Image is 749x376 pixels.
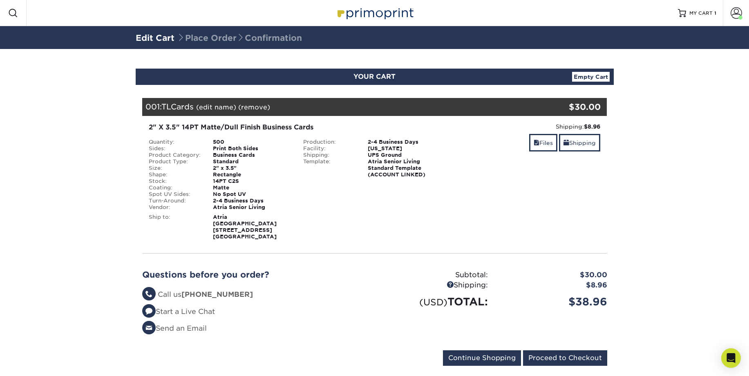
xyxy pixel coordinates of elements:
[181,290,253,298] strong: [PHONE_NUMBER]
[523,350,607,366] input: Proceed to Checkout
[142,289,369,300] li: Call us
[142,307,215,316] a: Start a Live Chat
[297,158,362,178] div: Template:
[375,294,494,309] div: TOTAL:
[353,73,396,80] span: YOUR CART
[362,158,452,178] div: Atria Senior Living Standard Template (ACCOUNT LINKED)
[297,145,362,152] div: Facility:
[530,101,601,113] div: $30.00
[494,270,613,280] div: $30.00
[375,270,494,280] div: Subtotal:
[375,280,494,291] div: Shipping:
[584,123,600,130] strong: $8.96
[207,198,297,204] div: 2-4 Business Days
[534,140,539,146] span: files
[443,350,521,366] input: Continue Shopping
[572,72,610,82] a: Empty Cart
[143,204,207,211] div: Vendor:
[143,171,207,178] div: Shape:
[143,198,207,204] div: Turn-Around:
[714,10,716,16] span: 1
[207,204,297,211] div: Atria Senior Living
[143,145,207,152] div: Sides:
[196,103,236,111] a: (edit name)
[143,214,207,240] div: Ship to:
[143,178,207,185] div: Stock:
[143,165,207,171] div: Size:
[494,280,613,291] div: $8.96
[207,191,297,198] div: No Spot UV
[207,185,297,191] div: Matte
[297,139,362,145] div: Production:
[177,33,302,43] span: Place Order Confirmation
[238,103,270,111] a: (remove)
[143,152,207,158] div: Product Category:
[689,10,713,17] span: MY CART
[494,294,613,309] div: $38.96
[207,178,297,185] div: 14PT C2S
[559,134,600,151] a: Shipping
[362,145,452,152] div: [US_STATE]
[136,33,174,43] a: Edit Cart
[207,158,297,165] div: Standard
[207,171,297,178] div: Rectangle
[143,139,207,145] div: Quantity:
[334,4,416,22] img: Primoprint
[362,139,452,145] div: 2-4 Business Days
[207,145,297,152] div: Print Both Sides
[149,122,446,132] div: 2" X 3.5" 14PT Matte/Dull Finish Business Cards
[143,191,207,198] div: Spot UV Sides:
[207,165,297,171] div: 2" x 3.5"
[143,158,207,165] div: Product Type:
[362,152,452,158] div: UPS Ground
[213,214,277,240] strong: Atria [GEOGRAPHIC_DATA] [STREET_ADDRESS] [GEOGRAPHIC_DATA]
[458,122,601,131] div: Shipping:
[721,348,741,368] div: Open Intercom Messenger
[142,98,530,116] div: 001:
[142,270,369,280] h2: Questions before you order?
[143,185,207,191] div: Coating:
[563,140,569,146] span: shipping
[529,134,557,151] a: Files
[207,152,297,158] div: Business Cards
[419,297,447,307] small: (USD)
[161,102,194,111] span: TLCards
[207,139,297,145] div: 500
[297,152,362,158] div: Shipping:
